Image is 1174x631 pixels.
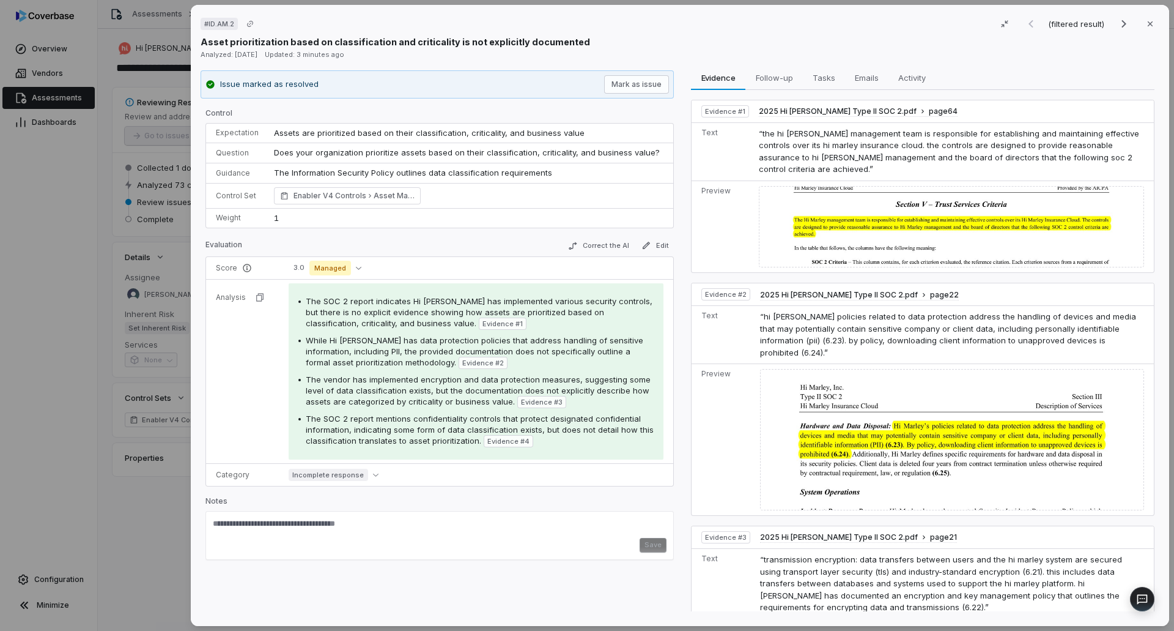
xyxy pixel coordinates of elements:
[462,358,504,368] span: Evidence # 2
[692,549,755,619] td: Text
[808,70,840,86] span: Tasks
[692,181,754,272] td: Preview
[239,13,261,35] button: Copy link
[220,78,319,91] p: Issue marked as resolved
[216,213,259,223] p: Weight
[265,50,344,59] span: Updated: 3 minutes ago
[705,532,747,542] span: Evidence # 3
[306,335,643,367] span: While Hi [PERSON_NAME] has data protection policies that address handling of sensitive informatio...
[696,70,740,86] span: Evidence
[216,168,259,178] p: Guidance
[760,290,959,301] button: 2025 Hi [PERSON_NAME] Type II SOC 2.pdfpage22
[692,364,755,515] td: Preview
[216,263,274,273] p: Score
[274,128,585,138] span: Assets are prioritized based on their classification, criticality, and business value
[929,106,958,116] span: page 64
[760,290,918,300] span: 2025 Hi [PERSON_NAME] Type II SOC 2.pdf
[201,35,590,48] p: Asset prioritization based on classification and criticality is not explicitly documented
[705,289,747,299] span: Evidence # 2
[759,129,1139,174] span: “the hi [PERSON_NAME] management team is responsible for establishing and maintaining effective c...
[274,147,660,157] span: Does your organization prioritize assets based on their classification, criticality, and business...
[692,122,754,181] td: Text
[760,532,918,542] span: 2025 Hi [PERSON_NAME] Type II SOC 2.pdf
[274,167,663,179] p: The Information Security Policy outlines data classification requirements
[705,106,745,116] span: Evidence # 1
[309,261,351,275] span: Managed
[637,238,674,253] button: Edit
[930,532,957,542] span: page 21
[1048,17,1107,31] p: (filtered result)
[289,261,366,275] button: 3.0Managed
[201,50,257,59] span: Analyzed: [DATE]
[893,70,931,86] span: Activity
[289,469,368,481] span: Incomplete response
[760,532,957,543] button: 2025 Hi [PERSON_NAME] Type II SOC 2.pdfpage21
[205,240,242,255] p: Evaluation
[521,397,563,407] span: Evidence # 3
[216,470,274,480] p: Category
[604,75,669,94] button: Mark as issue
[205,108,674,123] p: Control
[563,239,634,253] button: Correct the AI
[216,293,246,302] p: Analysis
[760,554,1122,612] span: “transmission encryption: data transfers between users and the hi marley system are secured using...
[930,290,959,300] span: page 22
[306,414,654,446] span: The SOC 2 report mentions confidentiality controls that protect designated confidential informati...
[759,186,1144,268] img: 83a85c3105eb40ed86710de368049ba7_original.jpg_w1200.jpg
[850,70,884,86] span: Emails
[204,19,234,29] span: # ID.AM.2
[692,306,755,364] td: Text
[216,128,259,138] p: Expectation
[306,375,651,406] span: The vendor has implemented encryption and data protection measures, suggesting some level of data...
[1112,17,1136,31] button: Next result
[759,106,958,117] button: 2025 Hi [PERSON_NAME] Type II SOC 2.pdfpage64
[760,369,1144,510] img: a54d4b9300934226a45c40c8f5484dd5_original.jpg_w1200.jpg
[760,312,1136,357] span: “hi [PERSON_NAME] policies related to data protection address the handling of devices and media t...
[293,190,415,202] span: Enabler V4 Controls Asset Management
[306,296,652,328] span: The SOC 2 report indicates Hi [PERSON_NAME] has implemented various security controls, but there ...
[482,319,523,329] span: Evidence # 1
[759,106,917,116] span: 2025 Hi [PERSON_NAME] Type II SOC 2.pdf
[274,213,279,223] span: 1
[205,496,674,511] p: Notes
[487,436,530,446] span: Evidence # 4
[216,191,259,201] p: Control Set
[216,148,259,158] p: Question
[751,70,798,86] span: Follow-up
